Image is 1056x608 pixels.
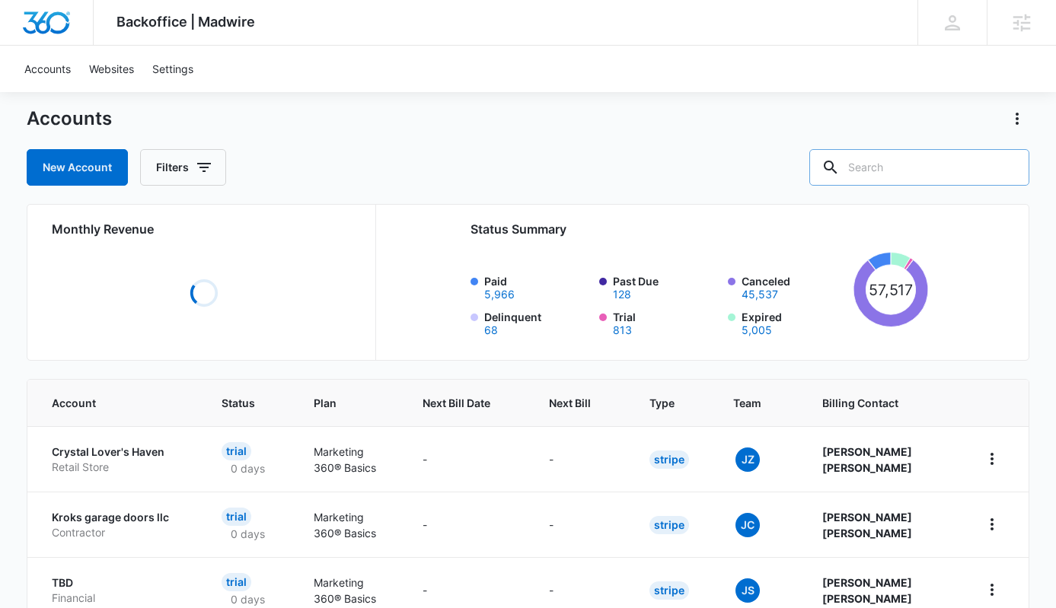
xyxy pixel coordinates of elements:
h1: Accounts [27,107,112,130]
p: Marketing 360® Basics [314,575,386,606]
span: Plan [314,395,386,411]
button: home [980,447,1004,471]
label: Past Due [613,273,719,300]
span: Backoffice | Madwire [116,14,255,30]
strong: [PERSON_NAME] [PERSON_NAME] [822,445,912,474]
label: Expired [742,309,847,336]
p: Contractor [52,525,185,540]
button: home [980,578,1004,602]
h2: Status Summary [471,220,929,238]
p: Crystal Lover's Haven [52,444,185,460]
p: Retail Store [52,460,185,475]
p: Kroks garage doors llc [52,510,185,525]
button: Trial [613,325,632,336]
p: 0 days [222,591,274,607]
td: - [404,426,531,492]
p: Marketing 360® Basics [314,509,386,541]
div: Trial [222,573,251,591]
div: Stripe [649,581,689,600]
a: Accounts [15,46,80,92]
div: Trial [222,508,251,526]
span: Next Bill Date [423,395,490,411]
label: Delinquent [484,309,590,336]
strong: [PERSON_NAME] [PERSON_NAME] [822,576,912,605]
p: 0 days [222,526,274,542]
img: logo_orange.svg [24,24,37,37]
a: Websites [80,46,143,92]
img: website_grey.svg [24,40,37,52]
span: Type [649,395,675,411]
div: Trial [222,442,251,460]
button: Past Due [613,289,631,300]
label: Trial [613,309,719,336]
span: Billing Contact [822,395,943,411]
span: JZ [735,447,760,472]
div: v 4.0.25 [43,24,75,37]
td: - [531,426,631,492]
a: TBDFinancial [52,575,185,605]
div: Stripe [649,450,689,469]
strong: [PERSON_NAME] [PERSON_NAME] [822,511,912,540]
p: 0 days [222,460,274,476]
p: TBD [52,575,185,590]
button: Paid [484,289,515,300]
div: Keywords by Traffic [168,90,257,100]
img: tab_domain_overview_orange.svg [41,88,53,100]
button: home [980,512,1004,536]
a: New Account [27,149,128,186]
td: - [531,492,631,557]
input: Search [809,149,1029,186]
span: JC [735,513,760,537]
label: Canceled [742,273,847,300]
td: - [404,492,531,557]
p: Financial [52,590,185,606]
button: Filters [140,149,226,186]
div: Domain: [DOMAIN_NAME] [40,40,167,52]
span: Next Bill [549,395,591,411]
span: Status [222,395,255,411]
h2: Monthly Revenue [52,220,357,238]
a: Crystal Lover's HavenRetail Store [52,444,185,474]
span: Team [733,395,764,411]
p: Marketing 360® Basics [314,444,386,476]
tspan: 57,517 [868,281,913,299]
button: Canceled [742,289,778,300]
button: Delinquent [484,325,498,336]
a: Kroks garage doors llcContractor [52,510,185,540]
label: Paid [484,273,590,300]
span: Account [52,395,163,411]
button: Actions [1005,107,1029,131]
div: Domain Overview [58,90,136,100]
button: Expired [742,325,772,336]
img: tab_keywords_by_traffic_grey.svg [152,88,164,100]
span: JS [735,578,760,603]
div: Stripe [649,516,689,534]
a: Settings [143,46,203,92]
